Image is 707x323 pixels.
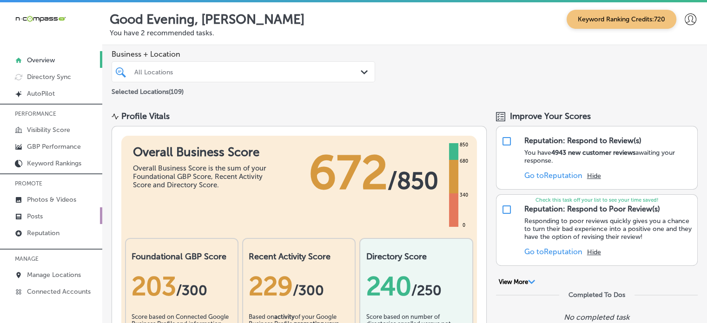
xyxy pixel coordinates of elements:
div: 850 [458,141,470,149]
p: No completed task [564,313,629,322]
img: 660ab0bf-5cc7-4cb8-ba1c-48b5ae0f18e60NCTV_CLogo_TV_Black_-500x88.png [15,14,66,23]
div: Overall Business Score is the sum of your Foundational GBP Score, Recent Activity Score and Direc... [133,164,272,189]
p: You have 2 recommended tasks. [110,29,700,37]
div: 229 [249,271,349,302]
div: Reputation: Respond to Poor Review(s) [524,204,660,213]
div: 680 [458,158,470,165]
b: activity [274,313,295,320]
div: Profile Vitals [121,111,170,121]
p: GBP Performance [27,143,81,151]
h2: Foundational GBP Score [132,251,232,262]
span: Keyword Ranking Credits: 720 [567,10,676,29]
h1: Overall Business Score [133,145,272,159]
span: Business + Location [112,50,375,59]
p: Keyword Rankings [27,159,81,167]
span: 672 [309,145,388,201]
p: AutoPilot [27,90,55,98]
p: Good Evening, [PERSON_NAME] [110,12,304,27]
a: Go toReputation [524,171,582,180]
button: Hide [587,172,601,180]
h2: Directory Score [366,251,466,262]
button: Hide [587,248,601,256]
div: 0 [461,222,467,229]
p: Photos & Videos [27,196,76,204]
span: Improve Your Scores [510,111,591,121]
div: 240 [366,271,466,302]
span: / 300 [176,282,207,299]
div: Reputation: Respond to Review(s) [524,136,641,145]
p: Check this task off your list to see your time saved! [496,197,697,203]
a: Go toReputation [524,247,582,256]
p: Visibility Score [27,126,70,134]
div: 203 [132,271,232,302]
span: /300 [293,282,324,299]
p: Directory Sync [27,73,71,81]
strong: 4943 new customer reviews [551,149,635,157]
span: / 850 [388,167,438,195]
span: /250 [411,282,441,299]
p: Selected Locations ( 109 ) [112,84,184,96]
h2: Recent Activity Score [249,251,349,262]
button: View More [496,278,538,286]
p: Manage Locations [27,271,81,279]
p: Reputation [27,229,59,237]
p: Responding to poor reviews quickly gives you a chance to turn their bad experience into a positiv... [524,217,693,241]
div: All Locations [134,68,362,76]
p: You have awaiting your response. [524,149,693,165]
p: Overview [27,56,55,64]
div: Completed To Dos [568,291,625,299]
div: 340 [458,191,470,199]
p: Connected Accounts [27,288,91,296]
p: Posts [27,212,43,220]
